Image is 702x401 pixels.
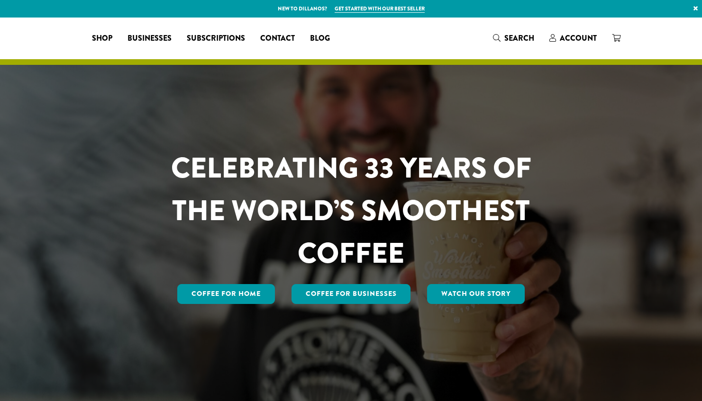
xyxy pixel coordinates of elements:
[485,30,542,46] a: Search
[504,33,534,44] span: Search
[177,284,275,304] a: Coffee for Home
[260,33,295,45] span: Contact
[187,33,245,45] span: Subscriptions
[92,33,112,45] span: Shop
[560,33,597,44] span: Account
[84,31,120,46] a: Shop
[427,284,525,304] a: Watch Our Story
[128,33,172,45] span: Businesses
[310,33,330,45] span: Blog
[335,5,425,13] a: Get started with our best seller
[292,284,411,304] a: Coffee For Businesses
[143,147,559,275] h1: CELEBRATING 33 YEARS OF THE WORLD’S SMOOTHEST COFFEE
